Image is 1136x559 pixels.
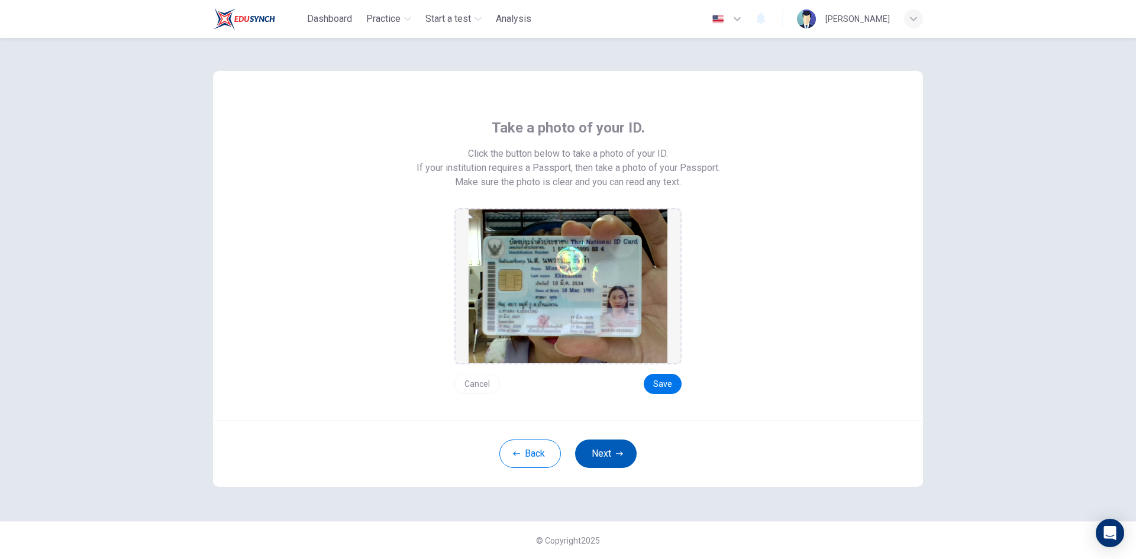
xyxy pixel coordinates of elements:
img: Train Test logo [213,7,275,31]
span: Make sure the photo is clear and you can read any text. [455,175,681,189]
button: Analysis [491,8,536,30]
button: Start a test [421,8,486,30]
button: Cancel [454,374,500,394]
button: Dashboard [302,8,357,30]
span: © Copyright 2025 [536,536,600,545]
button: Back [499,440,561,468]
span: Analysis [496,12,531,26]
span: Practice [366,12,401,26]
span: Dashboard [307,12,352,26]
button: Next [575,440,637,468]
img: en [711,15,725,24]
a: Train Test logo [213,7,302,31]
img: preview screemshot [469,209,667,363]
span: Click the button below to take a photo of your ID. If your institution requires a Passport, then ... [417,147,720,175]
div: Open Intercom Messenger [1096,519,1124,547]
div: [PERSON_NAME] [825,12,890,26]
span: Start a test [425,12,471,26]
button: Practice [362,8,416,30]
span: Take a photo of your ID. [492,118,645,137]
button: Save [644,374,682,394]
img: Profile picture [797,9,816,28]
